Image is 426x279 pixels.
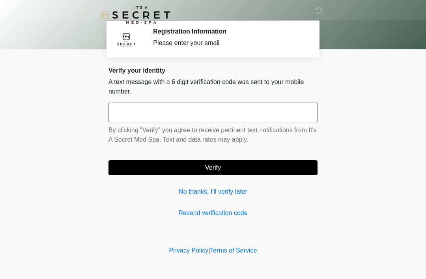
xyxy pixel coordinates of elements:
[153,38,306,48] div: Please enter your email
[114,28,138,51] img: Agent Avatar
[169,247,209,254] a: Privacy Policy
[210,247,257,254] a: Terms of Service
[108,77,318,96] p: A text message with a 6 digit verification code was sent to your mobile number.
[108,160,318,175] button: Verify
[153,28,306,35] h2: Registration Information
[108,67,318,74] h2: Verify your identity
[108,187,318,197] a: No thanks, I'll verify later
[108,125,318,144] p: By clicking "Verify" you agree to receive pertinent text notifications from It's A Secret Med Spa...
[208,247,210,254] a: |
[101,6,170,24] img: It's A Secret Med Spa Logo
[108,208,318,218] a: Resend verification code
